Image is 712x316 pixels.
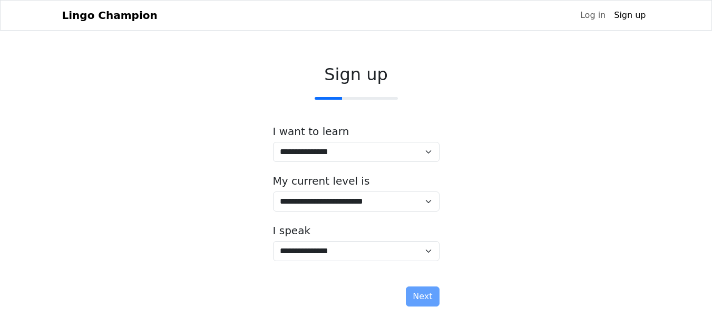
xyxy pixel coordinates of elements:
label: I speak [273,224,311,237]
a: Log in [576,5,610,26]
a: Sign up [610,5,650,26]
label: My current level is [273,175,370,187]
h2: Sign up [273,64,440,84]
a: Lingo Champion [62,5,158,26]
label: I want to learn [273,125,349,138]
